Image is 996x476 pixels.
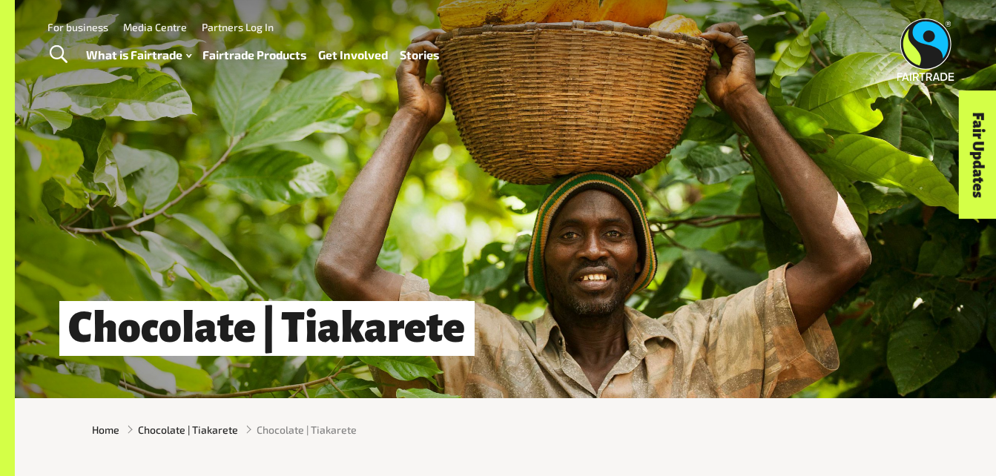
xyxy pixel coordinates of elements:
a: Fairtrade Products [202,44,306,66]
a: Toggle Search [40,36,76,73]
h1: Chocolate | Tiakarete [59,301,475,355]
a: Home [92,422,119,437]
a: Chocolate | Tiakarete [138,422,238,437]
span: Chocolate | Tiakarete [257,422,357,437]
a: Get Involved [318,44,388,66]
a: What is Fairtrade [86,44,191,66]
a: Partners Log In [202,21,274,33]
a: For business [47,21,108,33]
a: Media Centre [123,21,187,33]
img: Fairtrade Australia New Zealand logo [897,19,954,81]
a: Stories [400,44,439,66]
